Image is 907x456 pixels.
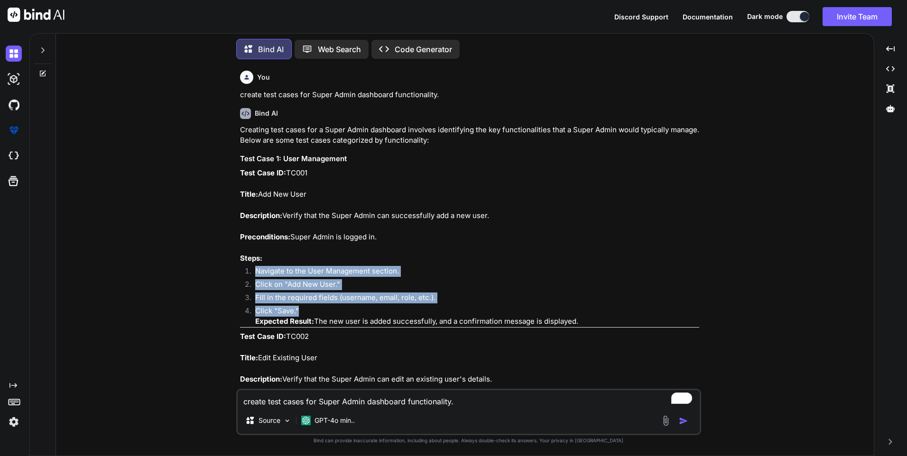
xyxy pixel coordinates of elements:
[8,8,65,22] img: Bind AI
[240,125,699,146] p: Creating test cases for a Super Admin dashboard involves identifying the key functionalities that...
[240,168,286,177] strong: Test Case ID:
[248,266,699,279] li: Navigate to the User Management section.
[240,90,699,100] p: create test cases for Super Admin dashboard functionality.
[240,232,290,241] strong: Preconditions:
[315,416,355,425] p: GPT-4o min..
[301,416,311,425] img: GPT-4o mini
[240,332,286,341] strong: Test Case ID:
[6,46,22,62] img: darkChat
[660,415,671,426] img: attachment
[238,390,700,407] textarea: To enrich screen reader interactions, please activate Accessibility in Grammarly extension settings
[259,416,280,425] p: Source
[614,12,668,22] button: Discord Support
[6,122,22,138] img: premium
[236,437,701,444] p: Bind can provide inaccurate information, including about people. Always double-check its answers....
[240,254,262,263] strong: Steps:
[6,148,22,164] img: cloudideIcon
[248,292,699,306] li: Fill in the required fields (username, email, role, etc.).
[240,211,282,220] strong: Description:
[679,416,688,426] img: icon
[6,71,22,87] img: darkAi-studio
[258,44,284,55] p: Bind AI
[747,12,783,21] span: Dark mode
[255,317,314,326] strong: Expected Result:
[240,154,699,164] h3: Test Case 1: User Management
[248,306,699,327] li: Click "Save." The new user is added successfully, and a confirmation message is displayed.
[614,13,668,21] span: Discord Support
[683,13,733,21] span: Documentation
[240,331,699,428] p: TC002 Edit Existing User Verify that the Super Admin can edit an existing user's details. Super A...
[257,73,270,82] h6: You
[255,109,278,118] h6: Bind AI
[240,168,699,264] p: TC001 Add New User Verify that the Super Admin can successfully add a new user. Super Admin is lo...
[240,374,282,383] strong: Description:
[683,12,733,22] button: Documentation
[283,417,291,425] img: Pick Models
[318,44,361,55] p: Web Search
[6,414,22,430] img: settings
[240,353,258,362] strong: Title:
[6,97,22,113] img: githubDark
[395,44,452,55] p: Code Generator
[240,190,258,199] strong: Title:
[248,279,699,292] li: Click on "Add New User."
[823,7,892,26] button: Invite Team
